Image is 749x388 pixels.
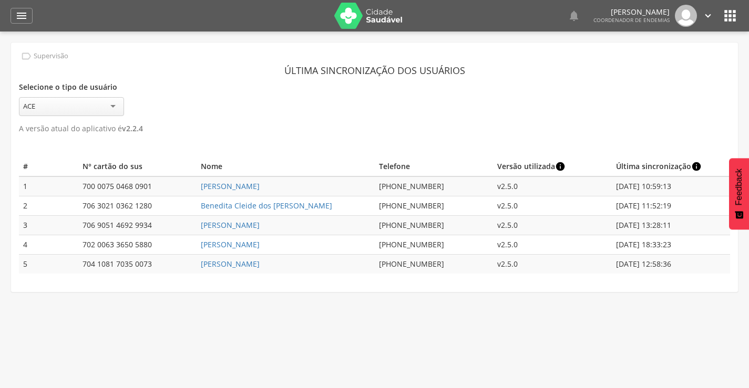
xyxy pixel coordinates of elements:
span: Feedback [734,169,744,205]
a:  [702,5,714,27]
td: [PHONE_NUMBER] [375,196,494,216]
a: [PERSON_NAME] [201,239,260,249]
th: # [19,157,78,176]
button: Feedback - Mostrar pesquisa [729,158,749,229]
th: Informação da versão do aplicativo em que o ACS ou ACE realizou a sincronização pela última vez. [493,157,612,176]
td: v2.5.0 [493,216,612,235]
i:  [20,50,32,62]
a: [PERSON_NAME] [201,220,260,230]
td: 704 1081 7035 0073 [78,255,197,274]
td: [DATE] 11:52:19 [612,196,731,216]
td: v2.5.0 [493,235,612,255]
p: A versão atual do aplicativo é [19,121,730,136]
i:  [702,10,714,22]
a: Benedita Cleide dos [PERSON_NAME] [201,201,332,211]
td: 1 [19,176,78,196]
td: [PHONE_NUMBER] [375,255,494,274]
td: 5 [19,255,78,274]
strong: v [122,123,143,133]
td: [PHONE_NUMBER] [375,176,494,196]
td: 4 [19,235,78,255]
td: v2.5.0 [493,176,612,196]
th: Informação da data em que o ACS ou ACE realizou a sincronização pela última vez. [612,157,731,176]
th: Telefone [375,157,494,176]
i: info [691,161,702,172]
td: [DATE] 13:28:11 [612,216,731,235]
p: Supervisão [34,52,68,60]
a: [PERSON_NAME] [201,181,260,191]
td: 2 [19,196,78,216]
td: [PHONE_NUMBER] [375,216,494,235]
td: [DATE] 18:33:23 [612,235,731,255]
td: [DATE] 10:59:13 [612,176,731,196]
td: [PHONE_NUMBER] [375,235,494,255]
i:  [568,9,580,22]
td: 3 [19,216,78,235]
span: Coordenador de Endemias [593,16,670,24]
i:  [15,9,28,22]
span: 2.2.4 [126,123,143,133]
div: Última sincronização [616,161,726,172]
div: ACE [23,101,35,111]
a: [PERSON_NAME] [201,259,260,269]
td: v2.5.0 [493,196,612,216]
a:  [11,8,33,24]
td: v2.5.0 [493,255,612,274]
th: Nome [197,157,374,176]
i: info [555,161,566,172]
p: [PERSON_NAME] [593,8,670,16]
a:  [568,5,580,27]
div: Versão utilizada [497,161,608,172]
header: Última sincronização dos usuários [19,61,730,80]
i:  [722,7,738,24]
td: 706 9051 4692 9934 [78,216,197,235]
td: [DATE] 12:58:36 [612,255,731,274]
label: Selecione o tipo de usuário [19,80,117,95]
td: 702 0063 3650 5880 [78,235,197,255]
td: 706 3021 0362 1280 [78,196,197,216]
td: 700 0075 0468 0901 [78,176,197,196]
th: N° cartão do sus [78,157,197,176]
